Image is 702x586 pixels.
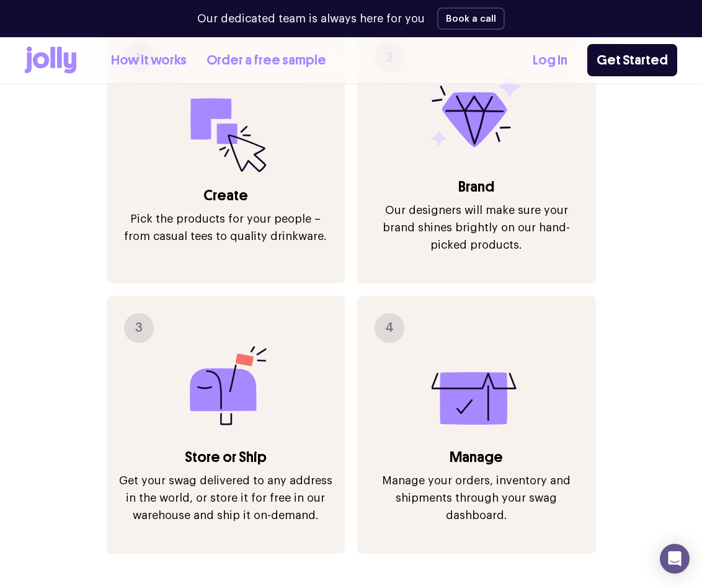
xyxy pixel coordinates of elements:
a: Order a free sample [207,50,326,71]
h3: Manage [370,447,584,467]
h3: Store or Ship [119,447,333,467]
h3: Create [119,185,333,205]
p: Manage your orders, inventory and shipments through your swag dashboard. [370,472,584,524]
p: Pick the products for your people – from casual tees to quality drinkware. [119,210,333,245]
a: How it works [111,50,187,71]
p: Our dedicated team is always here for you [197,11,425,27]
span: 3 [135,318,143,338]
h3: Brand [370,177,584,197]
a: Get Started [587,44,677,76]
div: Open Intercom Messenger [660,544,690,574]
p: Our designers will make sure your brand shines brightly on our hand-picked products. [370,202,584,254]
button: Book a call [437,7,505,30]
span: 4 [385,318,394,338]
p: Get your swag delivered to any address in the world, or store it for free in our warehouse and sh... [119,472,333,524]
a: Log In [533,50,567,71]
